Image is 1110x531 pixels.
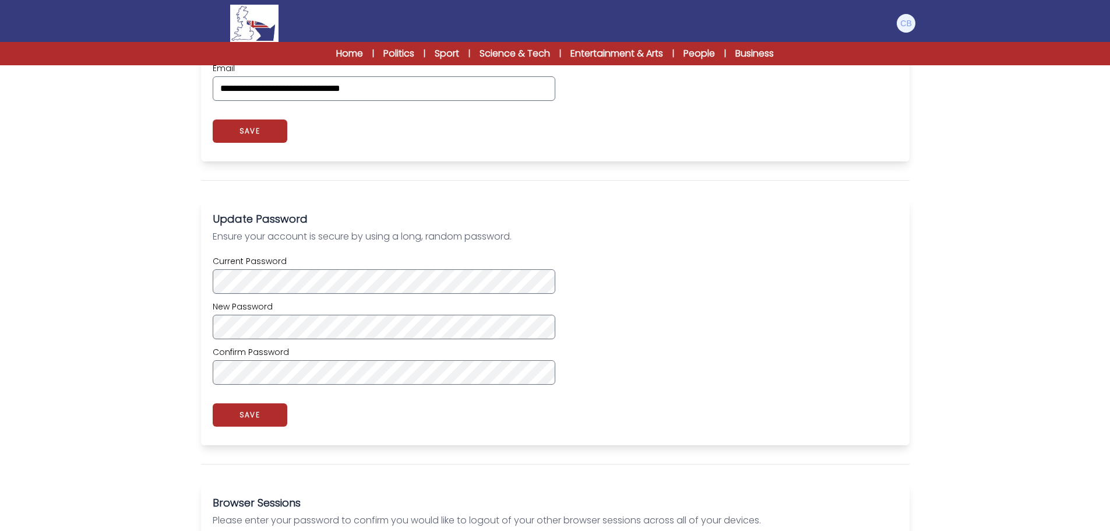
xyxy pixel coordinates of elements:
[383,47,414,61] a: Politics
[213,211,898,227] h3: Update Password
[570,47,663,61] a: Entertainment & Arts
[480,47,550,61] a: Science & Tech
[213,119,287,143] button: SAVE
[435,47,459,61] a: Sport
[559,48,561,59] span: |
[213,403,287,427] button: SAVE
[683,47,715,61] a: People
[213,346,555,358] label: Confirm Password
[735,47,774,61] a: Business
[230,5,278,42] img: Logo
[213,255,555,267] label: Current Password
[213,514,898,528] p: Please enter your password to confirm you would like to logout of your other browser sessions acr...
[213,301,555,312] label: New Password
[897,14,915,33] img: Charlotte Bowler
[424,48,425,59] span: |
[213,495,898,511] h3: Browser Sessions
[213,62,555,74] label: Email
[213,230,898,244] p: Ensure your account is secure by using a long, random password.
[672,48,674,59] span: |
[468,48,470,59] span: |
[194,5,315,42] a: Logo
[724,48,726,59] span: |
[336,47,363,61] a: Home
[372,48,374,59] span: |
